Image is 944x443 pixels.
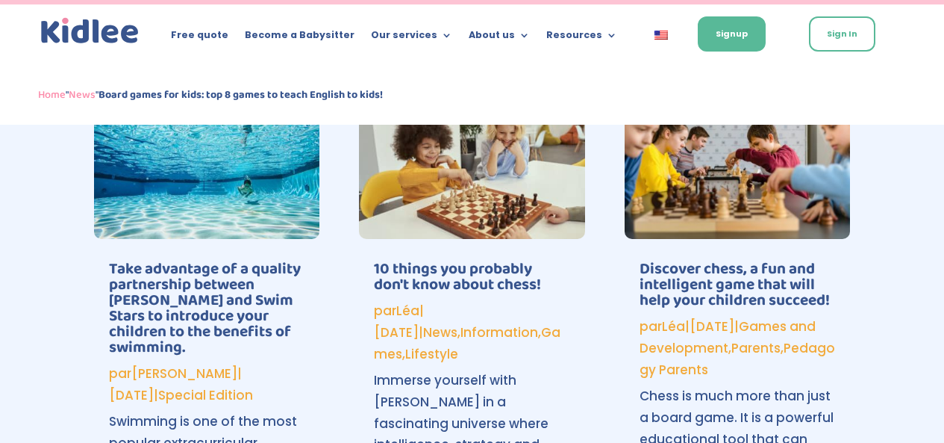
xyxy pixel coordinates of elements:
img: English [654,31,668,40]
a: Our services [371,30,452,46]
span: [DATE] [374,323,419,341]
img: 10 things you probably don't know about chess! [359,98,584,239]
p: par | | , , , [374,300,569,365]
a: Discover chess, a fun and intelligent game that will help your children succeed! [640,256,830,313]
img: logo_kidlee_blue [38,15,143,47]
a: 10 things you probably don't know about chess! [374,256,541,297]
a: Free quote [171,30,228,46]
a: Sign In [809,16,875,52]
a: Parents [731,339,781,357]
a: About us [469,30,530,46]
a: Léa [396,302,419,320]
a: Information [460,323,538,341]
a: Special Edition [158,386,253,404]
a: News [69,86,96,104]
a: Pedagogy Parents [640,339,835,379]
a: Games [374,323,560,363]
span: [DATE] [690,317,734,335]
img: Discover chess, a fun and intelligent game that will help your children succeed! [625,98,850,239]
a: Take advantage of a quality partnership between [PERSON_NAME] and Swim Stars to introduce your ch... [109,256,301,360]
strong: Board games for kids: top 8 games to teach English to kids! [99,86,383,104]
a: Become a Babysitter [245,30,354,46]
a: [PERSON_NAME] [131,365,237,382]
a: Resources [546,30,617,46]
p: par | | [109,363,304,406]
img: Take advantage of a quality partnership between Kidlee and Swim Stars to introduce your children ... [94,98,319,239]
a: Kidlee Logo [38,15,143,47]
span: " " [38,86,383,104]
span: [DATE] [109,386,154,404]
a: Home [38,86,66,104]
a: Games and Development [640,317,816,357]
a: Léa [662,317,685,335]
a: Lifestyle [405,345,458,363]
p: par | | , , [640,316,835,381]
a: Signup [698,16,766,52]
a: News [423,323,457,341]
